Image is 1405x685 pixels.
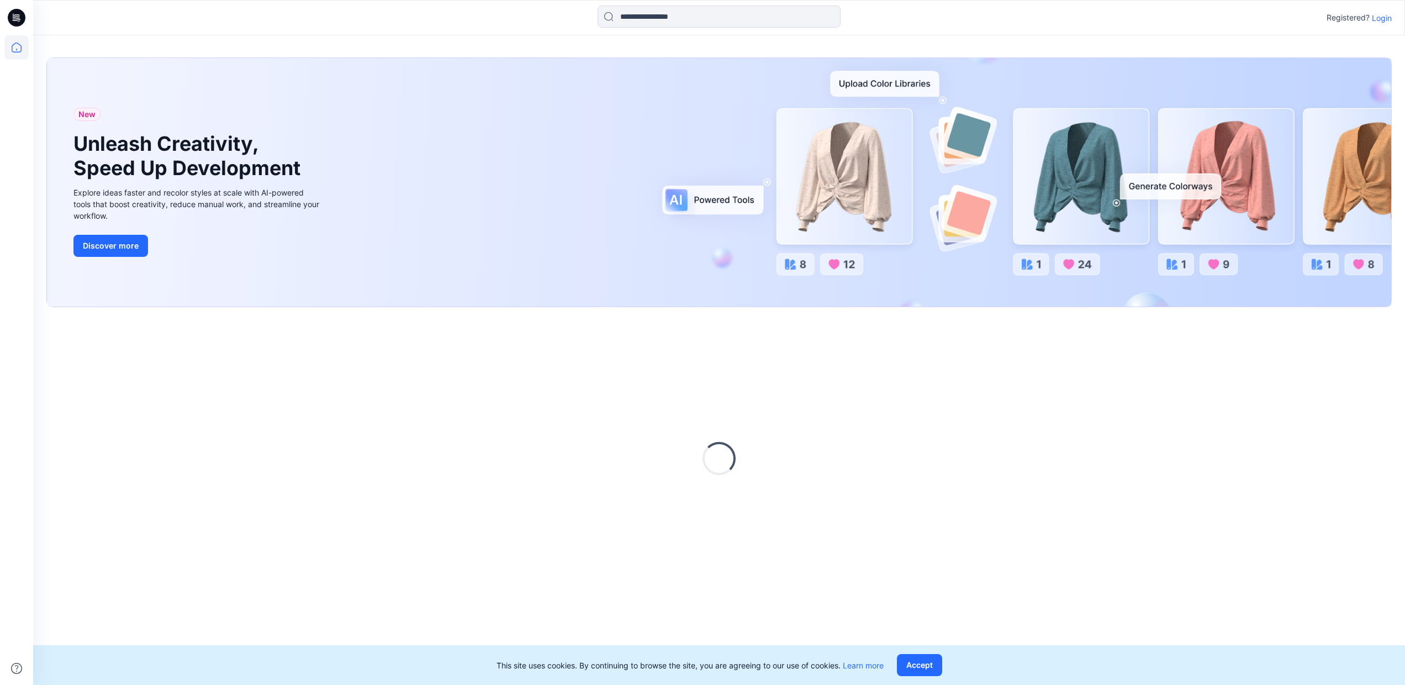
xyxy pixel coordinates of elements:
[843,661,884,670] a: Learn more
[1327,11,1370,24] p: Registered?
[78,108,96,121] span: New
[73,235,148,257] button: Discover more
[1372,12,1392,24] p: Login
[496,660,884,671] p: This site uses cookies. By continuing to browse the site, you are agreeing to our use of cookies.
[73,235,322,257] a: Discover more
[897,654,942,676] button: Accept
[73,132,305,180] h1: Unleash Creativity, Speed Up Development
[73,187,322,222] div: Explore ideas faster and recolor styles at scale with AI-powered tools that boost creativity, red...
